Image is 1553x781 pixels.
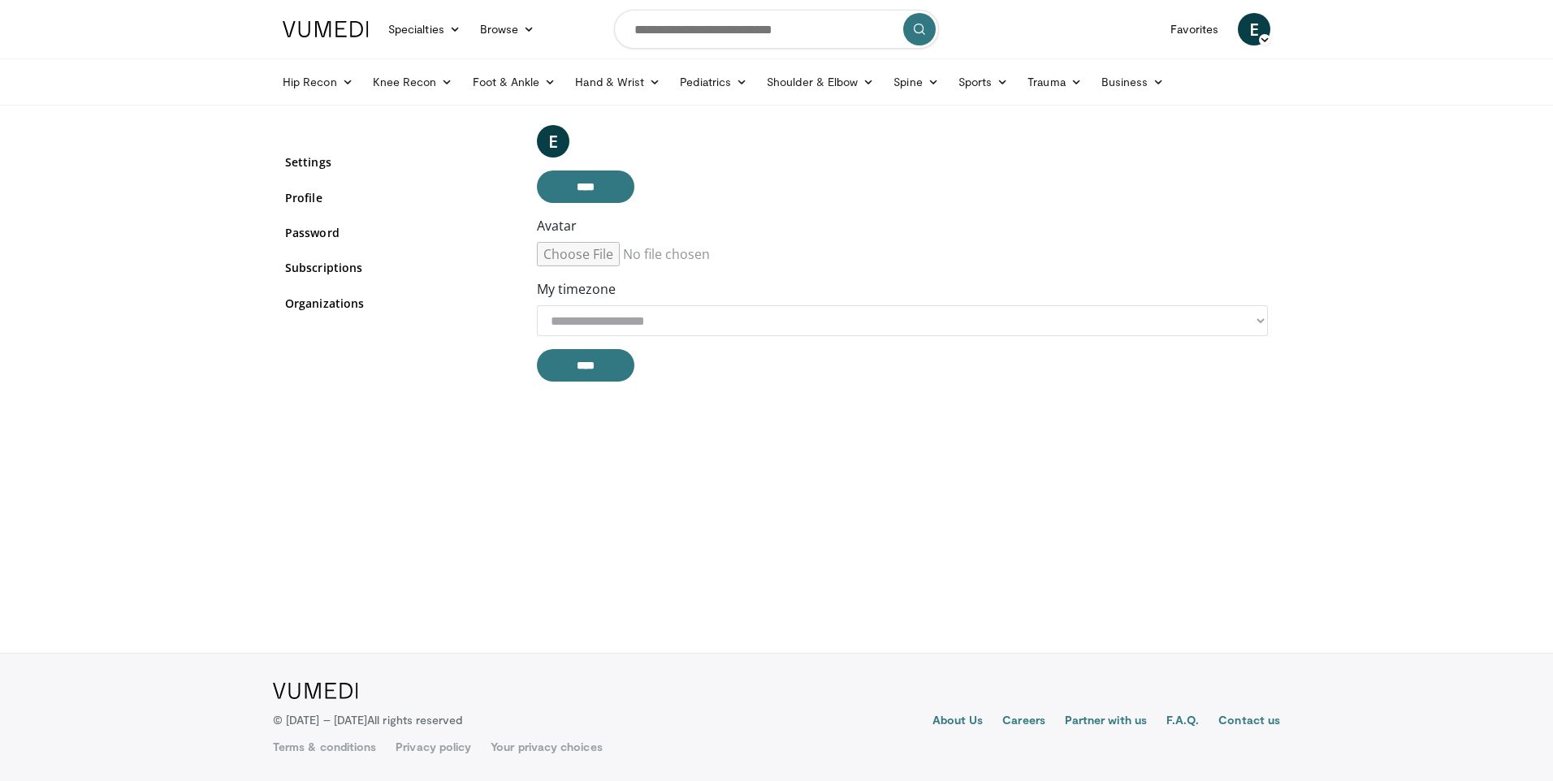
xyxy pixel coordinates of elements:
[273,683,358,699] img: VuMedi Logo
[273,739,376,755] a: Terms & conditions
[367,713,462,727] span: All rights reserved
[1238,13,1270,45] a: E
[285,259,513,276] a: Subscriptions
[491,739,602,755] a: Your privacy choices
[1218,712,1280,731] a: Contact us
[884,66,948,98] a: Spine
[1002,712,1045,731] a: Careers
[757,66,884,98] a: Shoulder & Elbow
[670,66,757,98] a: Pediatrics
[273,66,363,98] a: Hip Recon
[949,66,1019,98] a: Sports
[614,10,939,49] input: Search topics, interventions
[1018,66,1092,98] a: Trauma
[932,712,984,731] a: About Us
[363,66,463,98] a: Knee Recon
[1166,712,1199,731] a: F.A.Q.
[463,66,566,98] a: Foot & Ankle
[565,66,670,98] a: Hand & Wrist
[1065,712,1147,731] a: Partner with us
[537,216,577,235] label: Avatar
[396,739,471,755] a: Privacy policy
[379,13,470,45] a: Specialties
[1092,66,1174,98] a: Business
[470,13,545,45] a: Browse
[1161,13,1228,45] a: Favorites
[285,224,513,241] a: Password
[285,153,513,170] a: Settings
[283,21,369,37] img: VuMedi Logo
[273,712,463,728] p: © [DATE] – [DATE]
[537,279,616,299] label: My timezone
[537,125,569,157] a: E
[285,189,513,206] a: Profile
[285,295,513,312] a: Organizations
